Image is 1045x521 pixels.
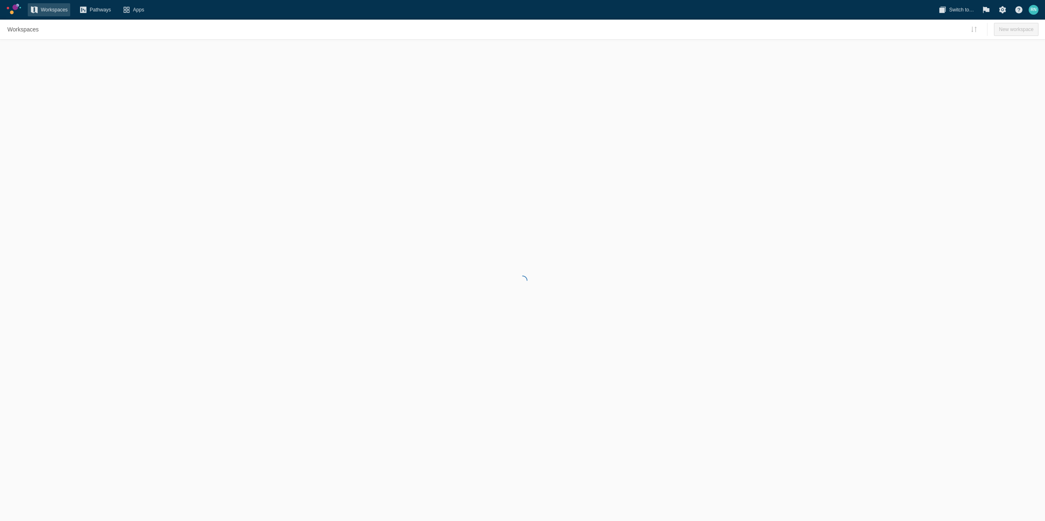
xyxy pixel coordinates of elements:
[133,6,144,14] span: Apps
[90,6,111,14] span: Pathways
[1029,5,1038,15] div: RN
[949,6,974,14] span: Switch to…
[77,3,113,16] a: Pathways
[28,3,70,16] a: Workspaces
[120,3,147,16] a: Apps
[5,23,41,36] nav: Breadcrumb
[7,25,39,33] span: Workspaces
[936,3,976,16] button: Switch to…
[41,6,68,14] span: Workspaces
[5,23,41,36] a: Workspaces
